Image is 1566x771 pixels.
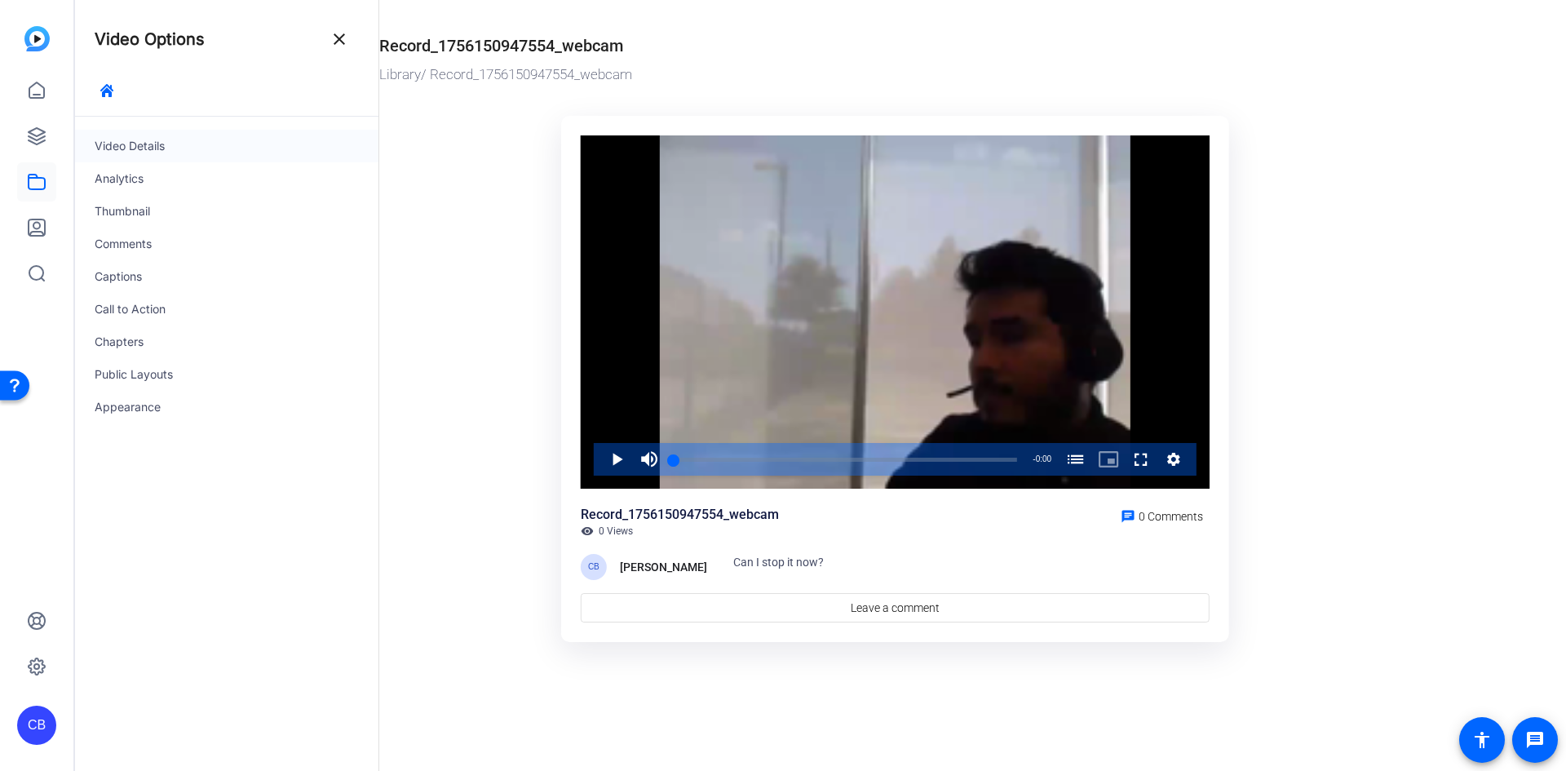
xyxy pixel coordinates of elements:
span: 0 Views [599,525,633,538]
span: 0 Comments [1139,510,1203,523]
h4: Video Options [95,29,205,49]
button: Picture-in-Picture [1092,443,1125,476]
div: Thumbnail [75,195,378,228]
div: Record_1756150947554_webcam [379,33,623,58]
button: Chapters [1059,443,1092,476]
span: Can I stop it now? [733,556,824,569]
button: Fullscreen [1125,443,1157,476]
button: Play [600,443,633,476]
a: Library [379,66,421,82]
div: Captions [75,260,378,293]
div: Appearance [75,391,378,423]
div: CB [581,554,607,580]
div: [PERSON_NAME] [620,557,707,577]
mat-icon: close [330,29,349,49]
a: 0 Comments [1114,505,1210,525]
a: Leave a comment [581,593,1210,623]
div: / Record_1756150947554_webcam [379,64,1403,86]
div: Public Layouts [75,358,378,391]
div: Video Player [581,135,1210,490]
div: Comments [75,228,378,260]
mat-icon: chat [1121,509,1135,524]
mat-icon: accessibility [1472,730,1492,750]
span: Leave a comment [851,600,940,617]
div: CB [17,706,56,745]
div: Call to Action [75,293,378,326]
div: Progress Bar [674,458,1017,462]
button: Mute [633,443,666,476]
img: blue-gradient.svg [24,26,50,51]
div: Record_1756150947554_webcam [581,505,779,525]
div: Chapters [75,326,378,358]
span: 0:00 [1036,454,1051,463]
mat-icon: message [1525,730,1545,750]
div: Analytics [75,162,378,195]
span: - [1033,454,1035,463]
mat-icon: visibility [581,525,594,538]
div: Video Details [75,130,378,162]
